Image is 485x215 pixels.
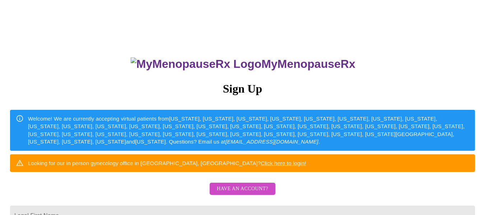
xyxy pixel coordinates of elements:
[28,156,306,170] div: Looking for our in person gynecology office in [GEOGRAPHIC_DATA], [GEOGRAPHIC_DATA]?
[208,191,277,197] a: Have an account?
[261,160,306,166] a: Click here to login!
[11,57,475,71] h3: MyMenopauseRx
[225,139,318,145] em: [EMAIL_ADDRESS][DOMAIN_NAME]
[131,57,261,71] img: MyMenopauseRx Logo
[217,184,268,193] span: Have an account?
[210,183,275,195] button: Have an account?
[10,82,475,95] h3: Sign Up
[28,112,469,149] div: Welcome! We are currently accepting virtual patients from [US_STATE], [US_STATE], [US_STATE], [US...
